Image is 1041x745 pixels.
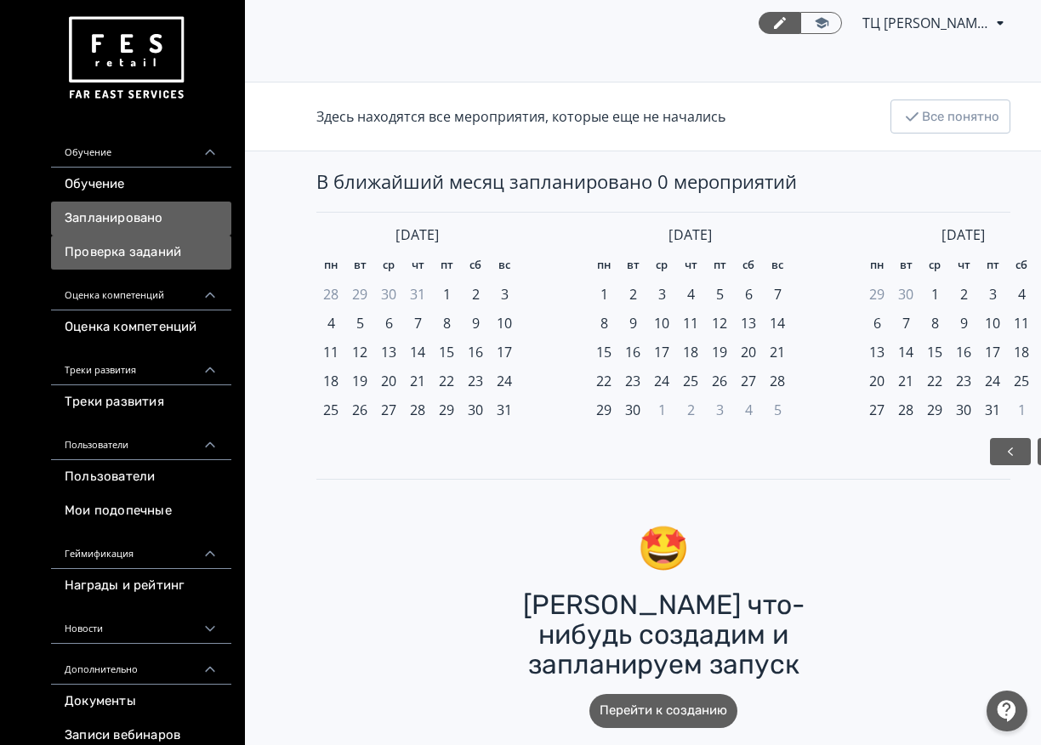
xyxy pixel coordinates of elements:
span: ср [656,257,668,274]
a: Проверка заданий [51,236,231,270]
span: пт [987,257,999,274]
span: 3 [501,284,509,304]
span: 12 [712,313,727,333]
span: 28 [323,284,338,304]
span: 1 [1018,400,1026,420]
span: 24 [985,371,1000,391]
a: Треки развития [51,385,231,419]
div: Пользователи [51,419,231,460]
span: 23 [956,371,971,391]
span: 1 [931,284,939,304]
a: Документы [51,685,231,719]
span: ср [383,257,395,274]
span: 3 [716,400,724,420]
span: 11 [1014,313,1029,333]
span: пт [714,257,726,274]
span: 30 [468,400,483,420]
span: 11 [683,313,698,333]
span: вс [498,257,510,274]
button: Перейти к созданию [589,694,737,728]
span: 14 [410,342,425,362]
div: [DATE] [316,226,519,244]
span: 21 [410,371,425,391]
span: вт [627,257,640,274]
span: 15 [927,342,942,362]
span: 3 [989,284,997,304]
a: Пользователи [51,460,231,494]
span: 25 [1014,371,1029,391]
span: 9 [960,313,968,333]
span: 9 [472,313,480,333]
div: Дополнительно [51,644,231,685]
a: Обучение [51,168,231,202]
span: 13 [869,342,885,362]
span: 26 [712,371,727,391]
span: 17 [654,342,669,362]
span: 12 [352,342,367,362]
span: ТЦ Макси Тула CR 6512173 [862,13,990,33]
span: 29 [439,400,454,420]
span: 15 [439,342,454,362]
a: Награды и рейтинг [51,569,231,603]
span: 17 [985,342,1000,362]
span: пт [441,257,453,274]
span: 27 [741,371,756,391]
span: 2 [472,284,480,304]
span: 21 [770,342,785,362]
img: https://files.teachbase.ru/system/account/57463/logo/medium-936fc5084dd2c598f50a98b9cbe0469a.png [65,10,187,106]
span: 14 [898,342,913,362]
span: 14 [770,313,785,333]
span: 2 [629,284,637,304]
span: 1 [600,284,608,304]
span: 1 [658,400,666,420]
span: 28 [410,400,425,420]
span: 30 [381,284,396,304]
span: 29 [927,400,942,420]
span: 8 [600,313,608,333]
a: Мои подопечные [51,494,231,528]
span: 13 [381,342,396,362]
span: 5 [356,313,364,333]
span: 22 [596,371,612,391]
span: 31 [410,284,425,304]
span: 19 [352,371,367,391]
span: 31 [985,400,1000,420]
span: 8 [443,313,451,333]
div: В ближайший месяц запланировано 0 мероприятий [316,168,1010,195]
span: 8 [931,313,939,333]
span: чт [685,257,697,274]
span: 29 [869,284,885,304]
span: 5 [774,400,782,420]
span: 28 [770,371,785,391]
span: 10 [985,313,1000,333]
span: пн [597,257,611,274]
span: 17 [497,342,512,362]
a: Оценка компетенций [51,310,231,344]
span: 25 [323,400,338,420]
span: 3 [658,284,666,304]
span: 23 [625,371,640,391]
span: 4 [687,284,695,304]
span: 7 [414,313,422,333]
span: 18 [323,371,338,391]
span: 23 [468,371,483,391]
div: Здесь находятся все мероприятия, которые еще не начались [316,106,725,127]
span: 1 [443,284,451,304]
span: 30 [956,400,971,420]
span: чт [958,257,970,274]
span: 10 [654,313,669,333]
span: 20 [381,371,396,391]
span: 16 [956,342,971,362]
div: [PERSON_NAME] что-нибудь создадим и запланируем запуск [485,590,842,680]
span: 30 [625,400,640,420]
span: 22 [439,371,454,391]
span: 22 [927,371,942,391]
span: 20 [869,371,885,391]
span: 6 [385,313,393,333]
span: 16 [468,342,483,362]
span: ср [929,257,941,274]
span: 4 [327,313,335,333]
a: Переключиться в режим ученика [800,12,842,34]
span: 2 [687,400,695,420]
span: вт [354,257,367,274]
